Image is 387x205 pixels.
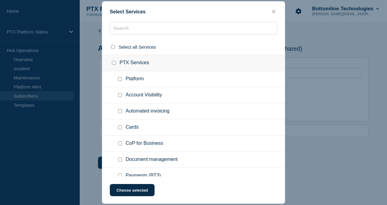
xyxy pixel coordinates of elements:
input: Search [110,22,277,34]
div: Select Services [102,9,285,15]
input: Payments (BT3) checkbox [118,174,122,178]
button: close button [270,9,277,15]
span: Select all Services [119,44,156,50]
input: Automated invoicing checkbox [118,109,122,113]
input: select all checkbox [111,45,115,49]
span: Account Visibility [126,92,162,98]
input: Account Visibility checkbox [118,93,122,97]
input: Platform checkbox [118,77,122,81]
span: Platform [126,76,144,82]
span: Automated invoicing [126,108,169,114]
input: CoP for Business checkbox [118,141,122,145]
span: CoP for Business [126,141,163,147]
div: PTX Services [102,55,285,71]
input: PTX Services checkbox [112,61,116,65]
span: Document management [126,157,178,163]
button: Choose selected [110,184,155,196]
span: Payments (BT3) [126,173,161,179]
input: Cards checkbox [118,125,122,129]
input: Document management checkbox [118,158,122,162]
span: Cards [126,124,139,130]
